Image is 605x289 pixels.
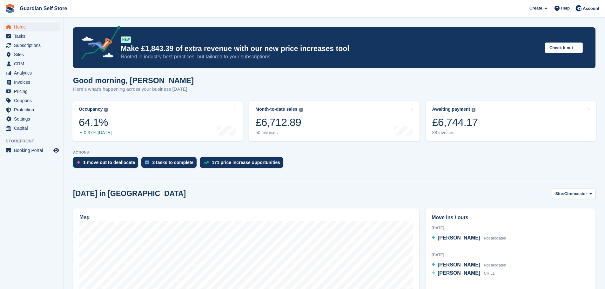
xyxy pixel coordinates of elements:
img: icon-info-grey-7440780725fd019a000dd9b08b2336e03edf1995a4989e88bcd33f0948082b44.svg [104,108,108,112]
span: Not allocated [484,236,506,240]
div: NEW [121,36,131,43]
a: [PERSON_NAME] Not allocated [432,234,506,242]
span: Sites [14,50,52,59]
img: Tom Scott [575,5,582,11]
span: Cirencester [564,191,587,197]
img: stora-icon-8386f47178a22dfd0bd8f6a31ec36ba5ce8667c1dd55bd0f319d3a0aa187defe.svg [5,4,15,13]
span: Invoices [14,78,52,87]
img: icon-info-grey-7440780725fd019a000dd9b08b2336e03edf1995a4989e88bcd33f0948082b44.svg [472,108,475,112]
div: 50 invoices [255,130,303,135]
span: Tasks [14,32,52,41]
div: Occupancy [79,107,103,112]
span: [PERSON_NAME] [438,262,480,267]
h1: Good morning, [PERSON_NAME] [73,76,194,85]
div: Month-to-date sales [255,107,297,112]
img: icon-info-grey-7440780725fd019a000dd9b08b2336e03edf1995a4989e88bcd33f0948082b44.svg [299,108,303,112]
div: 64.1% [79,116,112,129]
img: price-adjustments-announcement-icon-8257ccfd72463d97f412b2fc003d46551f7dbcb40ab6d574587a9cd5c0d94... [76,26,120,62]
a: [PERSON_NAME] CR L1 [432,269,495,278]
div: 0.37% [DATE] [79,130,112,135]
span: Account [583,5,599,12]
a: Awaiting payment £6,744.17 88 invoices [426,101,596,141]
a: menu [3,96,60,105]
span: Site: [555,191,564,197]
span: [PERSON_NAME] [438,235,480,240]
div: £6,744.17 [432,116,478,129]
a: Guardian Self Store [17,3,70,14]
a: menu [3,69,60,77]
span: Capital [14,124,52,133]
div: [DATE] [432,252,589,258]
a: menu [3,115,60,123]
a: 3 tasks to complete [141,157,200,171]
a: 171 price increase opportunities [200,157,286,171]
span: CRM [14,59,52,68]
a: menu [3,87,60,96]
button: Check it out → [545,43,583,53]
a: Occupancy 64.1% 0.37% [DATE] [72,101,243,141]
div: 1 move out to deallocate [83,160,135,165]
a: menu [3,146,60,155]
a: 1 move out to deallocate [73,157,141,171]
a: menu [3,78,60,87]
span: Storefront [6,138,63,144]
span: Help [561,5,570,11]
span: Booking Portal [14,146,52,155]
img: move_outs_to_deallocate_icon-f764333ba52eb49d3ac5e1228854f67142a1ed5810a6f6cc68b1a99e826820c5.svg [77,161,80,164]
span: Not allocated [484,263,506,267]
a: menu [3,124,60,133]
span: Analytics [14,69,52,77]
h2: Map [79,214,90,220]
h2: [DATE] in [GEOGRAPHIC_DATA] [73,189,186,198]
span: CR L1 [484,271,495,276]
div: 171 price increase opportunities [212,160,280,165]
a: menu [3,105,60,114]
p: Rooted in industry best practices, but tailored to your subscriptions. [121,53,540,60]
p: Here's what's happening across your business [DATE] [73,86,194,93]
img: price_increase_opportunities-93ffe204e8149a01c8c9dc8f82e8f89637d9d84a8eef4429ea346261dce0b2c0.svg [204,161,209,164]
span: Protection [14,105,52,114]
div: [DATE] [432,225,589,231]
span: Pricing [14,87,52,96]
a: Preview store [52,147,60,154]
span: Create [529,5,542,11]
span: Settings [14,115,52,123]
span: [PERSON_NAME] [438,270,480,276]
span: Coupons [14,96,52,105]
a: menu [3,41,60,50]
button: Site: Cirencester [552,188,595,199]
span: Subscriptions [14,41,52,50]
div: Awaiting payment [432,107,470,112]
a: menu [3,23,60,31]
div: 88 invoices [432,130,478,135]
a: Month-to-date sales £6,712.89 50 invoices [249,101,419,141]
img: task-75834270c22a3079a89374b754ae025e5fb1db73e45f91037f5363f120a921f8.svg [145,161,149,164]
span: Home [14,23,52,31]
a: menu [3,59,60,68]
div: £6,712.89 [255,116,303,129]
p: Make £1,843.39 of extra revenue with our new price increases tool [121,44,540,53]
h2: Move ins / outs [432,214,589,221]
a: [PERSON_NAME] Not allocated [432,261,506,269]
a: menu [3,32,60,41]
p: ACTIONS [73,150,595,154]
a: menu [3,50,60,59]
div: 3 tasks to complete [152,160,193,165]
